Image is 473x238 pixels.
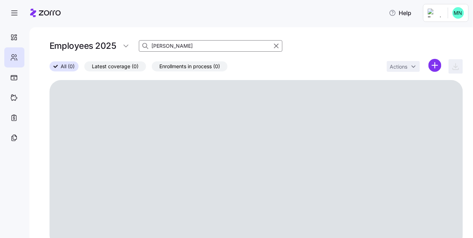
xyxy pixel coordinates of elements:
svg: add icon [428,59,441,72]
img: Employer logo [428,9,442,17]
span: Enrollments in process (0) [159,62,220,71]
button: Help [383,6,417,20]
h1: Employees 2025 [50,40,116,51]
input: Search employees [139,40,282,52]
span: All (0) [61,62,75,71]
span: Actions [390,64,407,69]
span: Help [389,9,412,17]
img: b0ee0d05d7ad5b312d7e0d752ccfd4ca [453,7,464,19]
button: Actions [387,61,420,72]
span: Latest coverage (0) [92,62,139,71]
